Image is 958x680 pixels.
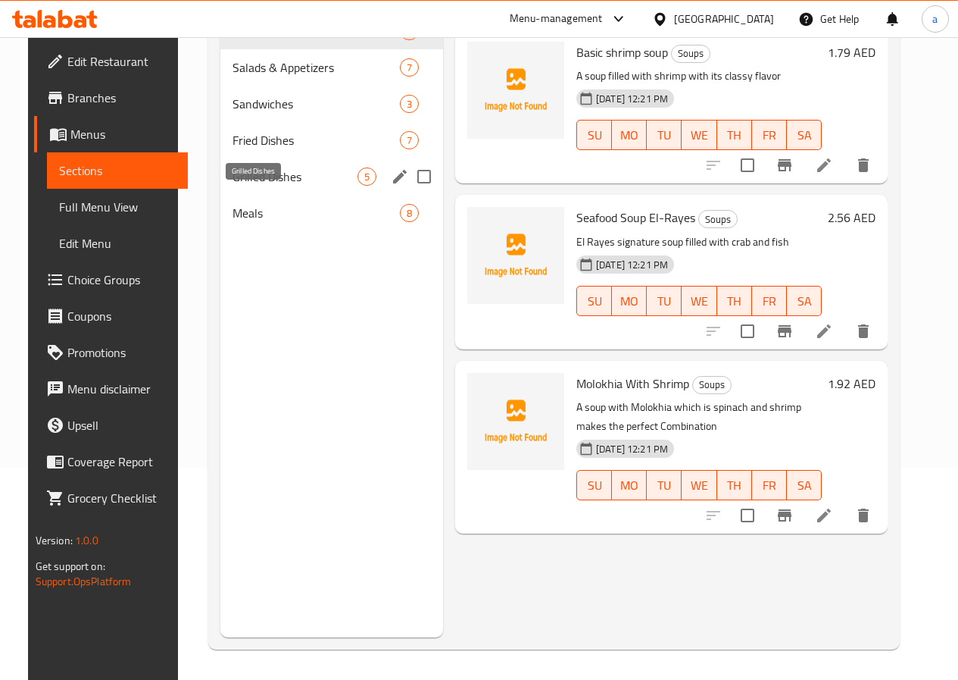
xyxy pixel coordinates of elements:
[576,372,689,395] span: Molokhia With Shrimp
[36,572,132,591] a: Support.OpsPlatform
[220,86,443,122] div: Sandwiches3
[220,158,443,195] div: Grilled Dishes5edit
[698,210,738,228] div: Soups
[828,207,875,228] h6: 2.56 AED
[75,531,98,550] span: 1.0.0
[828,373,875,394] h6: 1.92 AED
[34,116,188,152] a: Menus
[758,290,781,312] span: FR
[467,373,564,470] img: Molokhia With Shrimp
[467,42,564,139] img: Basic shrimp soup
[732,315,763,347] span: Select to update
[815,156,833,174] a: Edit menu item
[576,233,822,252] p: El Rayes signature soup filled with crab and fish
[67,52,176,71] span: Edit Restaurant
[400,204,419,222] div: items
[845,313,882,349] button: delete
[401,206,418,221] span: 8
[647,120,682,150] button: TU
[59,198,176,216] span: Full Menu View
[793,124,816,146] span: SA
[653,475,676,497] span: TU
[220,49,443,86] div: Salads & Appetizers7
[510,10,603,28] div: Menu-management
[47,189,188,225] a: Full Menu View
[688,124,710,146] span: WE
[787,286,822,316] button: SA
[717,120,752,150] button: TH
[389,165,411,188] button: edit
[47,225,188,262] a: Edit Menu
[793,290,816,312] span: SA
[699,211,737,228] span: Soups
[70,125,176,143] span: Menus
[693,376,731,393] span: Soups
[647,470,682,500] button: TU
[576,398,822,436] p: A soup with Molokhia which is spinach and shrimp makes the perfect Combination
[647,286,682,316] button: TU
[401,61,418,75] span: 7
[232,131,400,149] span: Fried Dishes
[401,97,418,111] span: 3
[576,120,612,150] button: SU
[220,7,443,237] nav: Menu sections
[845,147,882,183] button: delete
[787,120,822,150] button: SA
[67,380,176,398] span: Menu disclaimer
[59,161,176,180] span: Sections
[612,120,647,150] button: MO
[67,271,176,289] span: Choice Groups
[220,195,443,231] div: Meals8
[723,290,746,312] span: TH
[400,58,419,77] div: items
[815,506,833,525] a: Edit menu item
[688,290,710,312] span: WE
[583,290,606,312] span: SU
[682,286,716,316] button: WE
[232,204,400,222] div: Meals
[815,322,833,340] a: Edit menu item
[845,497,882,534] button: delete
[232,168,357,186] span: Grilled Dishes
[34,334,188,371] a: Promotions
[723,124,746,146] span: TH
[717,286,752,316] button: TH
[766,147,803,183] button: Branch-specific-item
[583,124,606,146] span: SU
[59,234,176,252] span: Edit Menu
[67,453,176,471] span: Coverage Report
[688,475,710,497] span: WE
[674,11,774,27] div: [GEOGRAPHIC_DATA]
[612,286,647,316] button: MO
[583,475,606,497] span: SU
[67,489,176,507] span: Grocery Checklist
[618,475,641,497] span: MO
[618,124,641,146] span: MO
[34,371,188,407] a: Menu disclaimer
[67,307,176,325] span: Coupons
[932,11,938,27] span: a
[576,67,822,86] p: A soup filled with shrimp with its classy flavor
[36,556,105,576] span: Get support on:
[36,531,73,550] span: Version:
[357,168,376,186] div: items
[67,89,176,107] span: Branches
[34,262,188,298] a: Choice Groups
[766,313,803,349] button: Branch-specific-item
[576,470,612,500] button: SU
[34,43,188,80] a: Edit Restaurant
[618,290,641,312] span: MO
[723,475,746,497] span: TH
[590,442,674,456] span: [DATE] 12:21 PM
[34,407,188,443] a: Upsell
[400,95,419,113] div: items
[232,58,400,77] span: Salads & Appetizers
[576,41,668,64] span: Basic shrimp soup
[590,92,674,106] span: [DATE] 12:21 PM
[220,122,443,158] div: Fried Dishes7
[576,286,612,316] button: SU
[758,124,781,146] span: FR
[67,343,176,362] span: Promotions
